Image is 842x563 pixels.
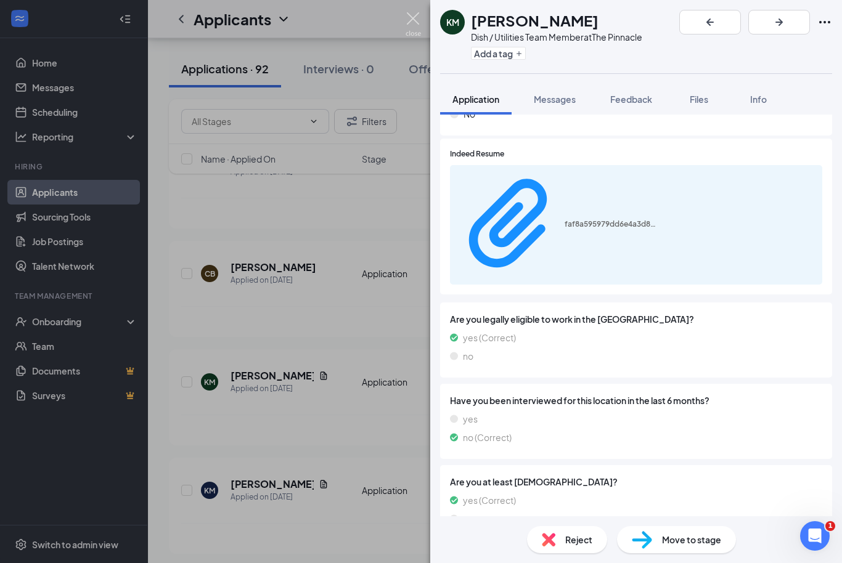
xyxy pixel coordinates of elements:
[463,412,478,426] span: yes
[471,31,642,43] div: Dish / Utilities Team Member at The Pinnacle
[463,431,512,444] span: no (Correct)
[750,94,767,105] span: Info
[748,10,810,34] button: ArrowRight
[772,15,787,30] svg: ArrowRight
[463,349,473,363] span: no
[565,533,592,546] span: Reject
[817,15,832,30] svg: Ellipses
[450,148,504,160] span: Indeed Resume
[446,16,459,28] div: KM
[452,94,499,105] span: Application
[565,219,657,229] div: faf8a595979dd6e4a3d835b8cd234dd3.pdf
[679,10,741,34] button: ArrowLeftNew
[662,533,721,546] span: Move to stage
[471,10,599,31] h1: [PERSON_NAME]
[690,94,708,105] span: Files
[457,171,565,278] svg: Paperclip
[703,15,717,30] svg: ArrowLeftNew
[450,312,822,326] span: Are you legally eligible to work in the [GEOGRAPHIC_DATA]?
[463,331,516,344] span: yes (Correct)
[457,171,657,280] a: Paperclipfaf8a595979dd6e4a3d835b8cd234dd3.pdf
[515,50,523,57] svg: Plus
[450,394,822,407] span: Have you been interviewed for this location in the last 6 months?
[825,521,835,531] span: 1
[534,94,576,105] span: Messages
[610,94,652,105] span: Feedback
[450,475,822,488] span: Are you at least [DEMOGRAPHIC_DATA]?
[471,47,526,60] button: PlusAdd a tag
[463,512,473,525] span: no
[463,493,516,507] span: yes (Correct)
[800,521,830,551] iframe: Intercom live chat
